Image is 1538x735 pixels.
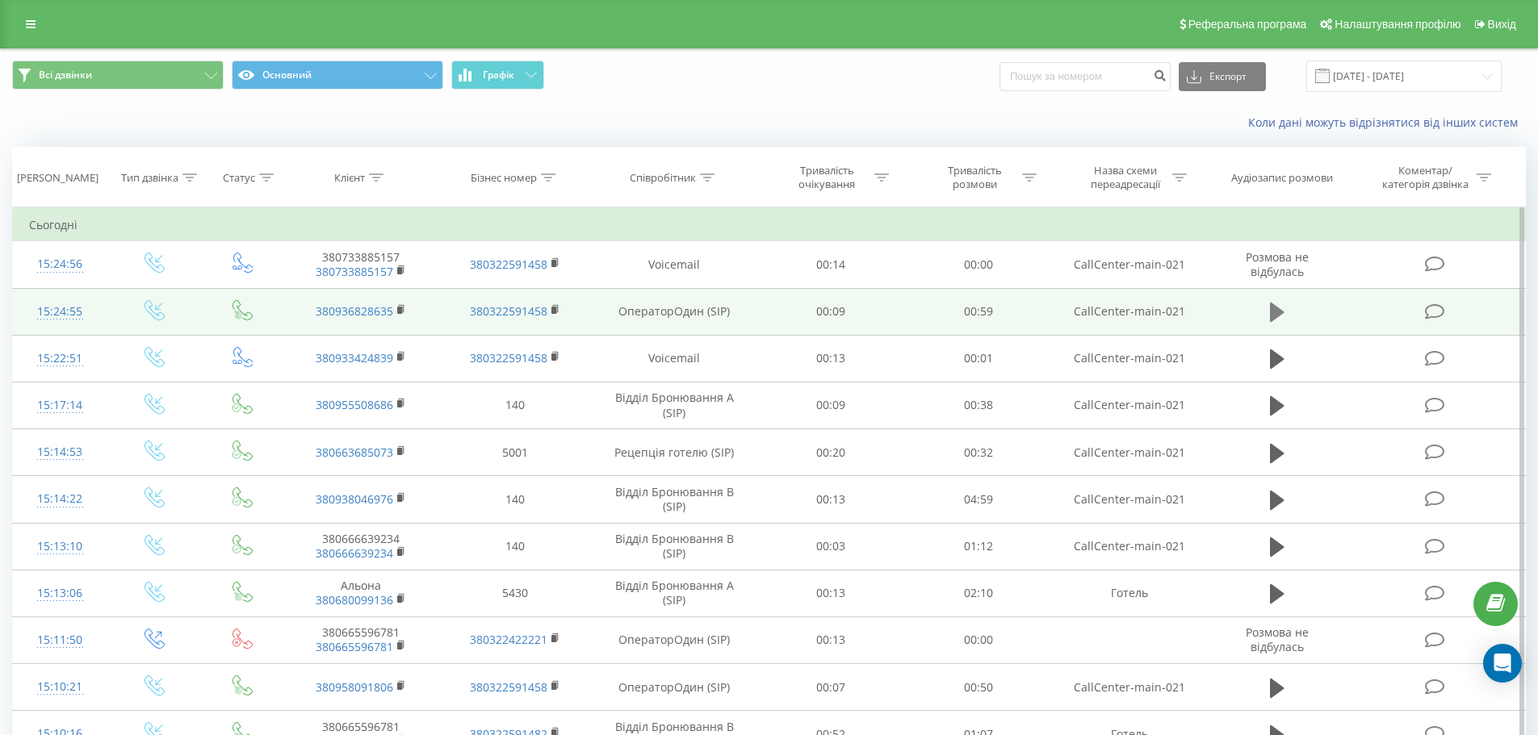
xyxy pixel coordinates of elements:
td: Альона [284,570,438,616]
td: Рецепція готелю (SIP) [592,429,757,476]
a: 380666639234 [316,545,393,561]
a: 380322591458 [470,350,547,365]
div: 15:11:50 [29,624,91,656]
div: 15:14:22 [29,483,91,515]
td: Сьогодні [13,209,1526,241]
td: ОператорОдин (SIP) [592,288,757,335]
a: 380322591458 [470,257,547,272]
div: Open Intercom Messenger [1483,644,1522,683]
a: 380933424839 [316,350,393,365]
td: 140 [438,382,591,428]
button: Основний [232,61,443,90]
div: Аудіозапис розмови [1231,171,1333,185]
div: Клієнт [334,171,365,185]
td: 00:13 [757,335,905,382]
button: Експорт [1179,62,1266,91]
span: Всі дзвінки [39,69,92,81]
div: 15:13:10 [29,531,91,562]
td: 00:13 [757,476,905,523]
input: Пошук за номером [999,62,1171,91]
div: Тривалість розмови [932,164,1018,191]
a: 380322591458 [470,303,547,319]
a: 380958091806 [316,679,393,695]
td: Voicemail [592,241,757,288]
div: 15:10:21 [29,671,91,703]
td: 00:59 [905,288,1053,335]
td: 00:50 [905,664,1053,711]
td: 380665596781 [284,616,438,663]
td: ОператорОдин (SIP) [592,616,757,663]
span: Графік [483,69,514,81]
a: 380680099136 [316,592,393,608]
a: 380938046976 [316,491,393,507]
td: Відділ Бронювання B (SIP) [592,523,757,570]
div: 15:17:14 [29,390,91,421]
td: Відділ Бронювання B (SIP) [592,476,757,523]
td: 00:03 [757,523,905,570]
a: 380322422221 [470,632,547,647]
td: CallCenter-main-021 [1052,288,1205,335]
td: 5430 [438,570,591,616]
span: Вихід [1488,18,1516,31]
a: 380955508686 [316,397,393,412]
span: Реферальна програма [1188,18,1307,31]
a: 380322591458 [470,679,547,695]
td: 380666639234 [284,523,438,570]
td: 140 [438,523,591,570]
a: Коли дані можуть відрізнятися вiд інших систем [1248,115,1526,130]
td: Voicemail [592,335,757,382]
a: 380936828635 [316,303,393,319]
td: CallCenter-main-021 [1052,335,1205,382]
td: 380733885157 [284,241,438,288]
td: Відділ Бронювання A (SIP) [592,382,757,428]
div: Назва схеми переадресації [1082,164,1168,191]
span: Розмова не відбулась [1246,249,1309,279]
td: 00:00 [905,616,1053,663]
td: 00:13 [757,570,905,616]
td: CallCenter-main-021 [1052,241,1205,288]
td: 00:20 [757,429,905,476]
div: 15:24:55 [29,296,91,328]
td: 02:10 [905,570,1053,616]
div: [PERSON_NAME] [17,171,98,185]
td: 00:07 [757,664,905,711]
div: Коментар/категорія дзвінка [1378,164,1473,191]
td: CallCenter-main-021 [1052,523,1205,570]
div: 15:24:56 [29,248,91,280]
td: 00:13 [757,616,905,663]
a: 380663685073 [316,445,393,460]
td: 00:09 [757,288,905,335]
div: Статус [223,171,255,185]
div: 15:22:51 [29,343,91,374]
td: 00:01 [905,335,1053,382]
a: 380665596781 [316,639,393,654]
td: 00:32 [905,429,1053,476]
td: Відділ Бронювання A (SIP) [592,570,757,616]
button: Всі дзвінки [12,61,224,90]
td: Готель [1052,570,1205,616]
td: CallCenter-main-021 [1052,664,1205,711]
td: 00:14 [757,241,905,288]
td: CallCenter-main-021 [1052,429,1205,476]
span: Налаштування профілю [1335,18,1460,31]
td: 140 [438,476,591,523]
td: 5001 [438,429,591,476]
td: 04:59 [905,476,1053,523]
td: 00:00 [905,241,1053,288]
div: Бізнес номер [471,171,537,185]
td: 01:12 [905,523,1053,570]
div: 15:13:06 [29,578,91,609]
div: 15:14:53 [29,436,91,468]
div: Співробітник [630,171,696,185]
td: 00:38 [905,382,1053,428]
a: 380733885157 [316,264,393,279]
td: 00:09 [757,382,905,428]
td: CallCenter-main-021 [1052,382,1205,428]
span: Розмова не відбулась [1246,624,1309,654]
div: Тривалість очікування [784,164,870,191]
div: Тип дзвінка [121,171,178,185]
td: ОператорОдин (SIP) [592,664,757,711]
td: CallCenter-main-021 [1052,476,1205,523]
button: Графік [451,61,544,90]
